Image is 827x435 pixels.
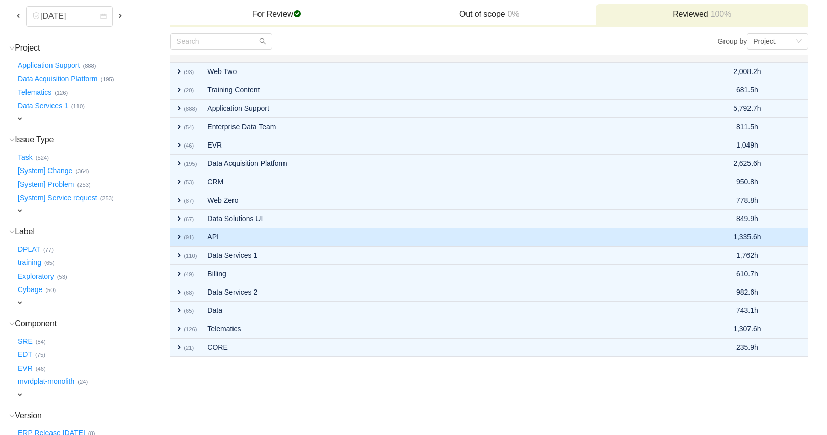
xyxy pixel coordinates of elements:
[45,287,56,293] small: (50)
[728,81,766,100] td: 681.5h
[16,360,36,376] button: EVR
[202,320,675,339] td: Telematics
[184,326,197,332] small: (126)
[202,81,675,100] td: Training Content
[36,339,46,345] small: (84)
[184,161,197,167] small: (195)
[175,214,184,223] span: expand
[9,413,15,419] i: icon: down
[16,241,43,257] button: DPLAT
[601,9,803,19] h3: Reviewed
[175,104,184,112] span: expand
[728,173,766,191] td: 950.8h
[175,233,184,241] span: expand
[16,57,83,74] button: Application Support
[75,168,89,174] small: (364)
[9,45,15,51] i: icon: down
[175,251,184,259] span: expand
[202,339,675,357] td: CORE
[259,38,266,45] i: icon: search
[728,210,766,228] td: 849.9h
[728,100,766,118] td: 5,792.7h
[175,67,184,76] span: expand
[16,149,36,165] button: Task
[175,196,184,204] span: expand
[36,366,46,372] small: (46)
[728,191,766,210] td: 778.8h
[16,268,57,284] button: Exploratory
[184,69,194,75] small: (93)
[184,289,194,296] small: (68)
[202,191,675,210] td: Web Zero
[16,282,45,298] button: Cybage
[728,155,766,173] td: 2,625.6h
[44,260,55,266] small: (65)
[184,271,194,277] small: (49)
[202,100,675,118] td: Application Support
[184,124,194,130] small: (54)
[175,178,184,186] span: expand
[202,302,675,320] td: Data
[16,255,44,271] button: training
[202,265,675,283] td: Billing
[184,179,194,185] small: (53)
[16,98,71,114] button: Data Services 1
[32,7,76,26] div: [DATE]
[202,283,675,302] td: Data Services 2
[708,10,732,18] span: 100%
[728,247,766,265] td: 1,762h
[9,137,15,143] i: icon: down
[728,320,766,339] td: 1,307.6h
[184,142,194,149] small: (46)
[57,274,67,280] small: (53)
[184,253,197,259] small: (110)
[728,339,766,357] td: 235.9h
[184,106,197,112] small: (888)
[77,182,90,188] small: (253)
[202,136,675,155] td: EVR
[16,319,169,329] h3: Component
[16,43,169,53] h3: Project
[728,265,766,283] td: 610.7h
[16,299,24,307] span: expand
[16,190,100,206] button: [System] Service request
[36,155,49,161] small: (524)
[184,198,194,204] small: (87)
[175,306,184,315] span: expand
[293,10,301,18] span: checked
[753,34,776,49] div: Project
[16,391,24,399] span: expand
[796,38,802,45] i: icon: down
[16,176,77,192] button: [System] Problem
[9,229,15,235] i: icon: down
[175,288,184,296] span: expand
[202,173,675,191] td: CRM
[728,302,766,320] td: 743.1h
[202,62,675,81] td: Web Two
[184,87,194,93] small: (20)
[175,86,184,94] span: expand
[9,321,15,327] i: icon: down
[202,247,675,265] td: Data Services 1
[505,10,520,18] span: 0%
[202,155,675,173] td: Data Acquisition Platform
[175,270,184,278] span: expand
[202,210,675,228] td: Data Solutions UI
[16,71,100,87] button: Data Acquisition Platform
[16,135,169,145] h3: Issue Type
[100,76,114,82] small: (195)
[184,234,194,240] small: (91)
[16,333,36,349] button: SRE
[184,216,194,222] small: (67)
[100,195,114,201] small: (253)
[175,141,184,149] span: expand
[175,159,184,167] span: expand
[55,90,68,96] small: (126)
[16,163,75,179] button: [System] Change
[388,9,590,19] h3: Out of scope
[16,207,24,215] span: expand
[489,33,808,50] div: Group by
[175,9,378,19] h3: For Review
[728,136,766,155] td: 1,049h
[175,343,184,351] span: expand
